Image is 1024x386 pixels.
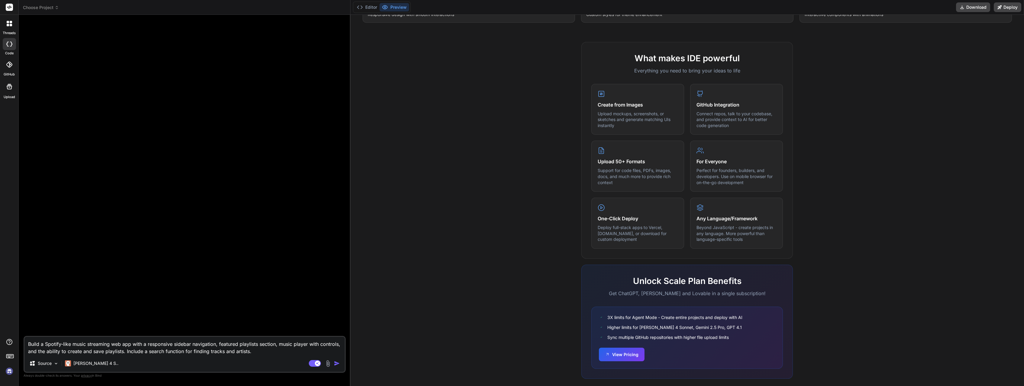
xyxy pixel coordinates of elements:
[4,366,15,376] img: signin
[73,360,118,366] p: [PERSON_NAME] 4 S..
[607,324,742,330] span: Higher limits for [PERSON_NAME] 4 Sonnet, Gemini 2.5 Pro, GPT 4.1
[696,158,777,165] h4: For Everyone
[696,215,777,222] h4: Any Language/Framework
[24,337,345,355] textarea: Build a Spotify-like music streaming web app with a responsive sidebar navigation, featured playl...
[956,2,990,12] button: Download
[598,225,678,242] p: Deploy full-stack apps to Vercel, [DOMAIN_NAME], or download for custom deployment
[354,3,380,11] button: Editor
[607,334,729,340] span: Sync multiple GitHub repositories with higher file upload limits
[591,275,783,287] h2: Unlock Scale Plan Benefits
[598,111,678,129] p: Upload mockups, screenshots, or sketches and generate matching UIs instantly
[591,290,783,297] p: Get ChatGPT, [PERSON_NAME] and Lovable in a single subscription!
[380,3,409,11] button: Preview
[696,101,777,108] h4: GitHub Integration
[4,94,15,100] label: Upload
[598,215,678,222] h4: One-Click Deploy
[696,111,777,129] p: Connect repos, talk to your codebase, and provide context to AI for better code generation
[607,314,742,321] span: 3X limits for Agent Mode - Create entire projects and deploy with AI
[591,67,783,74] p: Everything you need to bring your ideas to life
[598,158,678,165] h4: Upload 50+ Formats
[38,360,52,366] p: Source
[24,373,346,378] p: Always double-check its answers. Your in Bind
[325,360,331,367] img: attachment
[23,5,59,11] span: Choose Project
[334,360,340,366] img: icon
[4,72,15,77] label: GitHub
[598,167,678,185] p: Support for code files, PDFs, images, docs, and much more to provide rich context
[3,30,16,36] label: threads
[598,101,678,108] h4: Create from Images
[53,361,59,366] img: Pick Models
[81,374,92,377] span: privacy
[65,360,71,366] img: Claude 4 Sonnet
[696,167,777,185] p: Perfect for founders, builders, and developers. Use on mobile browser for on-the-go development
[591,52,783,65] h2: What makes IDE powerful
[599,348,644,361] button: View Pricing
[696,225,777,242] p: Beyond JavaScript - create projects in any language. More powerful than language-specific tools
[994,2,1021,12] button: Deploy
[5,51,14,56] label: code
